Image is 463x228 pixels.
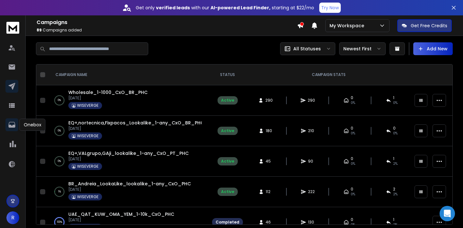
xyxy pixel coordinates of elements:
span: 0 [351,156,353,161]
p: Get only with our starting at $22/mo [136,4,314,11]
span: 89 [37,27,42,33]
span: 0 % [393,100,398,106]
p: 0 % [58,128,61,134]
span: 0 [351,126,353,131]
p: 0 % [58,97,61,104]
span: 0 [351,217,353,222]
div: Active [221,98,234,103]
span: 0% [351,100,355,106]
p: 0 % [58,158,61,165]
p: 100 % [57,219,62,225]
button: Try Now [319,3,341,13]
img: logo [6,22,19,34]
p: WISEVERGE [77,194,99,199]
p: WISEVERGE [77,133,99,139]
th: CAMPAIGN NAME [48,64,208,85]
span: 0% [351,222,355,227]
p: My Workspace [330,22,367,29]
span: 2 % [393,222,398,227]
button: R [6,211,19,224]
p: WISEVERGE [77,164,99,169]
td: 0%EQ+,VALgrupo,GAji_lookalike_1-any_CxO_PT_PHC[DATE]WISEVERGE [48,146,208,177]
span: 45 [266,159,272,164]
strong: AI-powered Lead Finder, [210,4,270,11]
p: [DATE] [68,96,148,101]
td: 1%BR_Andreia_LookaLike_lookalike_1-any_CxO_PHC[DATE]WISEVERGE [48,177,208,207]
p: All Statuses [293,46,321,52]
p: [DATE] [68,126,202,131]
div: Active [221,189,234,194]
p: [DATE] [68,156,189,162]
span: 112 [266,189,272,194]
span: 0% [351,161,355,166]
span: 2 % [393,161,398,166]
strong: verified leads [156,4,190,11]
a: BR_Andreia_LookaLike_lookalike_1-any_CxO_PHC [68,181,191,187]
div: Open Intercom Messenger [440,206,455,221]
div: Active [221,128,234,133]
span: 222 [308,189,315,194]
button: Get Free Credits [397,19,452,32]
p: Get Free Credits [411,22,447,29]
th: CAMPAIGN STATS [247,64,411,85]
span: 1 [393,217,394,222]
p: Campaigns added [37,28,297,33]
span: 2 % [393,192,398,197]
span: 46 [266,220,272,225]
span: 0 [351,187,353,192]
span: 1 [393,156,394,161]
a: Wholesale_1-1000_CxO_BR_PHC [68,89,148,96]
p: [DATE] [68,217,174,223]
p: Try Now [321,4,339,11]
th: STATUS [208,64,247,85]
p: WISEVERGE [77,103,99,108]
div: Active [221,159,234,164]
button: Add New [413,42,453,55]
span: 0 [393,126,396,131]
span: 90 [308,159,314,164]
a: EQ+,VALgrupo,GAji_lookalike_1-any_CxO_PT_PHC [68,150,189,156]
td: 0%EQ+,nortecnica,Fixpacos_Lookalike_1-any_CxO_BR_PHC[DATE]WISEVERGE [48,116,208,146]
a: EQ+,nortecnica,Fixpacos_Lookalike_1-any_CxO_BR_PHC [68,120,204,126]
span: 2 [393,187,395,192]
span: 290 [308,98,315,103]
span: 0 % [393,131,398,136]
td: 0%Wholesale_1-1000_CxO_BR_PHC[DATE]WISEVERGE [48,85,208,116]
span: 210 [308,128,314,133]
div: Onebox [20,119,46,131]
span: 130 [308,220,314,225]
span: 290 [265,98,273,103]
a: UAE_QAT_KUW_OMA_YEM_1-10k_CxO_PHC [68,211,174,217]
div: Completed [216,220,239,225]
span: 1 [393,95,394,100]
span: 0% [351,192,355,197]
h1: Campaigns [37,19,297,26]
span: 0% [351,131,355,136]
button: Newest First [339,42,386,55]
p: 1 % [58,189,61,195]
p: [DATE] [68,187,191,192]
span: 0 [351,95,353,100]
span: 180 [266,128,272,133]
